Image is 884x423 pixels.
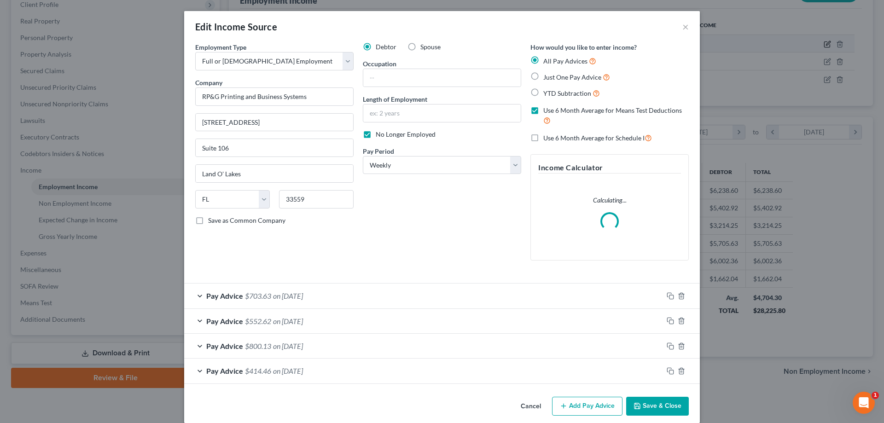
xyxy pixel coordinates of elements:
input: -- [363,69,521,87]
button: × [682,21,689,32]
input: ex: 2 years [363,104,521,122]
span: $800.13 [245,342,271,350]
input: Unit, Suite, etc... [196,139,353,156]
span: Just One Pay Advice [543,73,601,81]
span: YTD Subtraction [543,89,591,97]
h5: Income Calculator [538,162,681,174]
span: Spouse [420,43,441,51]
span: Pay Period [363,147,394,155]
div: Edit Income Source [195,20,277,33]
span: Pay Advice [206,342,243,350]
span: Pay Advice [206,317,243,325]
span: Debtor [376,43,396,51]
label: Length of Employment [363,94,427,104]
input: Enter address... [196,114,353,131]
span: Employment Type [195,43,246,51]
button: Add Pay Advice [552,397,622,416]
span: Use 6 Month Average for Means Test Deductions [543,106,682,114]
span: $414.46 [245,366,271,375]
span: $703.63 [245,291,271,300]
span: No Longer Employed [376,130,436,138]
input: Enter zip... [279,190,354,209]
span: Use 6 Month Average for Schedule I [543,134,645,142]
span: All Pay Advices [543,57,587,65]
span: on [DATE] [273,291,303,300]
button: Cancel [513,398,548,416]
span: 1 [872,392,879,399]
input: Enter city... [196,165,353,182]
span: Pay Advice [206,366,243,375]
span: on [DATE] [273,342,303,350]
span: on [DATE] [273,317,303,325]
input: Search company by name... [195,87,354,106]
label: Occupation [363,59,396,69]
span: on [DATE] [273,366,303,375]
span: Save as Common Company [208,216,285,224]
span: Pay Advice [206,291,243,300]
p: Calculating... [538,196,681,205]
label: How would you like to enter income? [530,42,637,52]
button: Save & Close [626,397,689,416]
iframe: Intercom live chat [853,392,875,414]
span: Company [195,79,222,87]
span: $552.62 [245,317,271,325]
